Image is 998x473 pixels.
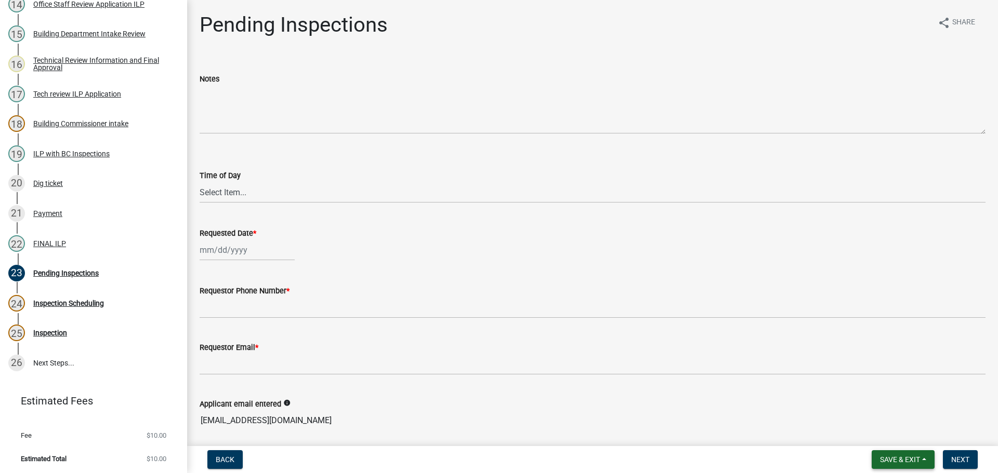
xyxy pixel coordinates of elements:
[283,399,291,407] i: info
[21,455,67,462] span: Estimated Total
[8,115,25,132] div: 18
[8,355,25,371] div: 26
[200,12,388,37] h1: Pending Inspections
[200,230,256,237] label: Requested Date
[33,269,99,277] div: Pending Inspections
[8,56,25,72] div: 16
[33,210,62,217] div: Payment
[200,239,295,261] input: mm/dd/yyyy
[33,300,104,307] div: Inspection Scheduling
[8,175,25,192] div: 20
[200,288,290,295] label: Requestor Phone Number
[8,205,25,222] div: 21
[200,172,241,180] label: Time of Day
[33,329,67,336] div: Inspection
[33,30,146,37] div: Building Department Intake Review
[951,455,969,464] span: Next
[8,235,25,252] div: 22
[33,90,121,98] div: Tech review ILP Application
[8,325,25,341] div: 25
[33,240,66,247] div: FINAL ILP
[952,17,975,29] span: Share
[147,455,166,462] span: $10.00
[33,1,145,8] div: Office Staff Review Application ILP
[938,17,950,29] i: share
[200,401,281,408] label: Applicant email entered
[200,76,219,83] label: Notes
[33,150,110,157] div: ILP with BC Inspections
[8,390,170,411] a: Estimated Fees
[216,455,234,464] span: Back
[8,295,25,312] div: 24
[33,57,170,71] div: Technical Review Information and Final Approval
[8,25,25,42] div: 15
[8,145,25,162] div: 19
[21,432,32,439] span: Fee
[8,265,25,281] div: 23
[943,450,978,469] button: Next
[33,120,128,127] div: Building Commissioner intake
[880,455,920,464] span: Save & Exit
[929,12,983,33] button: shareShare
[147,432,166,439] span: $10.00
[200,344,258,352] label: Requestor Email
[33,180,63,187] div: Dig ticket
[8,86,25,102] div: 17
[872,450,935,469] button: Save & Exit
[207,450,243,469] button: Back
